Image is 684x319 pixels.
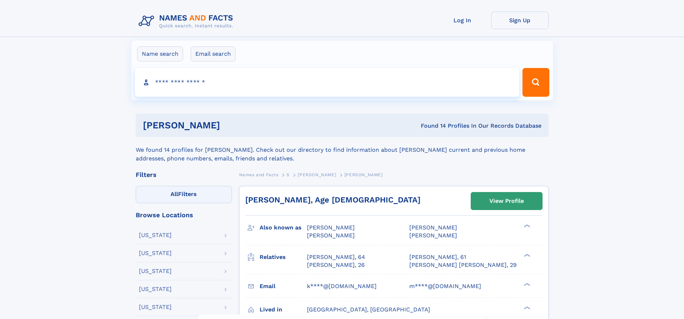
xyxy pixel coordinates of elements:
span: [PERSON_NAME] [409,224,457,231]
div: View Profile [489,193,524,209]
span: S [287,172,290,177]
a: S [287,170,290,179]
div: ❯ [522,253,531,258]
a: View Profile [471,192,542,210]
a: [PERSON_NAME], 64 [307,253,365,261]
a: [PERSON_NAME] [298,170,336,179]
div: ❯ [522,224,531,228]
input: search input [135,68,520,97]
img: Logo Names and Facts [136,12,239,31]
a: [PERSON_NAME], Age [DEMOGRAPHIC_DATA] [245,195,420,204]
div: [US_STATE] [139,232,172,238]
a: [PERSON_NAME], 26 [307,261,365,269]
a: [PERSON_NAME] [PERSON_NAME], 29 [409,261,517,269]
span: [PERSON_NAME] [307,232,355,239]
h3: Relatives [260,251,307,263]
a: [PERSON_NAME], 61 [409,253,466,261]
h1: [PERSON_NAME] [143,121,321,130]
a: Names and Facts [239,170,279,179]
button: Search Button [522,68,549,97]
div: Found 14 Profiles In Our Records Database [320,122,541,130]
h3: Email [260,280,307,292]
label: Email search [191,46,236,61]
span: All [171,191,178,197]
div: We found 14 profiles for [PERSON_NAME]. Check out our directory to find information about [PERSON... [136,137,549,163]
span: [PERSON_NAME] [409,232,457,239]
div: ❯ [522,282,531,287]
label: Filters [136,186,232,203]
span: [PERSON_NAME] [298,172,336,177]
div: [US_STATE] [139,268,172,274]
h3: Lived in [260,304,307,316]
label: Name search [137,46,183,61]
div: [US_STATE] [139,304,172,310]
div: ❯ [522,305,531,310]
div: [US_STATE] [139,250,172,256]
a: Sign Up [491,12,549,29]
span: [PERSON_NAME] [344,172,383,177]
a: Log In [434,12,491,29]
div: Browse Locations [136,212,232,218]
div: Filters [136,172,232,178]
span: [PERSON_NAME] [307,224,355,231]
h3: Also known as [260,222,307,234]
div: [US_STATE] [139,286,172,292]
span: [GEOGRAPHIC_DATA], [GEOGRAPHIC_DATA] [307,306,430,313]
